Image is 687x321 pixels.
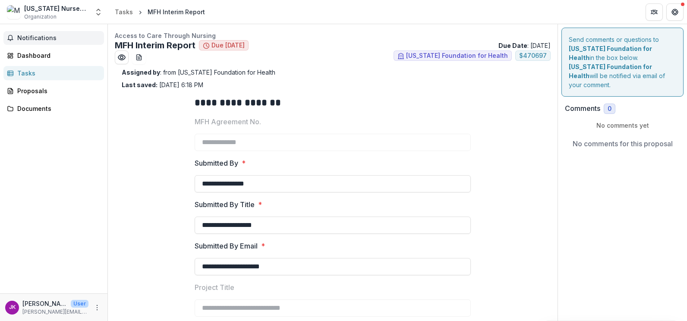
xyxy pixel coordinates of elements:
div: Tasks [17,69,97,78]
span: [US_STATE] Foundation for Health [406,52,508,60]
p: Submitted By Email [195,241,258,251]
span: Notifications [17,35,101,42]
strong: Last saved: [122,81,158,88]
a: Tasks [3,66,104,80]
p: Submitted By Title [195,199,255,210]
a: Tasks [111,6,136,18]
h2: MFH Interim Report [115,40,195,50]
a: Dashboard [3,48,104,63]
div: Dashboard [17,51,97,60]
span: Organization [24,13,57,21]
p: Submitted By [195,158,238,168]
a: Documents [3,101,104,116]
strong: [US_STATE] Foundation for Health [569,63,652,79]
p: User [71,300,88,308]
p: Access to Care Through Nursing [115,31,551,40]
h2: Comments [565,104,600,113]
strong: Assigned by [122,69,160,76]
span: $ 470697 [519,52,547,60]
span: 0 [608,105,611,113]
div: [US_STATE] Nurses Association [24,4,89,13]
div: Jill Kliethermes [9,305,16,310]
div: Proposals [17,86,97,95]
p: [DATE] 6:18 PM [122,80,203,89]
p: No comments yet [565,121,680,130]
div: Tasks [115,7,133,16]
div: Send comments or questions to in the box below. will be notified via email of your comment. [561,28,684,97]
button: More [92,302,102,313]
nav: breadcrumb [111,6,208,18]
span: Due [DATE] [211,42,245,49]
button: Partners [646,3,663,21]
div: Documents [17,104,97,113]
p: Project Title [195,282,234,293]
a: Proposals [3,84,104,98]
p: : [DATE] [498,41,551,50]
strong: Due Date [498,42,527,49]
button: Notifications [3,31,104,45]
strong: [US_STATE] Foundation for Health [569,45,652,61]
div: MFH Interim Report [148,7,205,16]
p: MFH Agreement No. [195,116,261,127]
p: No comments for this proposal [573,138,673,149]
button: Open entity switcher [92,3,104,21]
p: [PERSON_NAME] [22,299,67,308]
button: Get Help [666,3,684,21]
button: Preview 19a70bb7-d3f5-450a-aede-2433e2c43dd0.pdf [115,50,129,64]
button: download-word-button [132,50,146,64]
p: : from [US_STATE] Foundation for Health [122,68,544,77]
p: [PERSON_NAME][EMAIL_ADDRESS][DOMAIN_NAME] [22,308,88,316]
img: Missouri Nurses Association [7,5,21,19]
